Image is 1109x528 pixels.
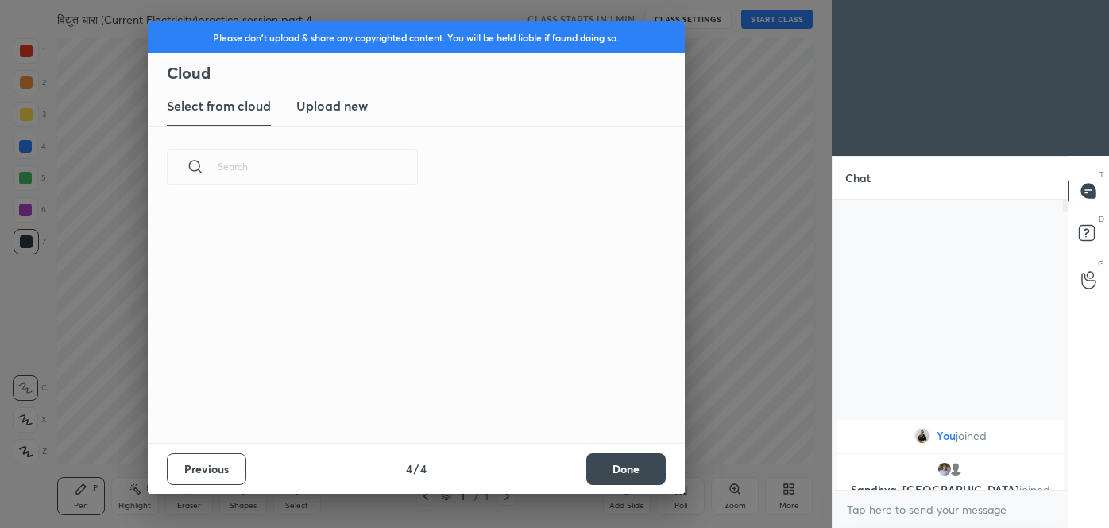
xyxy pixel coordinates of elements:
[167,96,271,115] h3: Select from cloud
[296,96,368,115] h3: Upload new
[937,461,953,477] img: 6ffc8ed61e284cb09f652e1c95dcd64c.jpg
[414,460,419,477] h4: /
[1099,169,1104,181] p: T
[1019,482,1050,497] span: joined
[846,483,1054,496] p: Sandhya, [GEOGRAPHIC_DATA]
[148,21,685,53] div: Please don't upload & share any copyrighted content. You will be held liable if found doing so.
[167,453,246,485] button: Previous
[1099,213,1104,225] p: D
[1098,258,1104,270] p: G
[937,429,956,442] span: You
[148,204,666,444] div: grid
[833,157,883,199] p: Chat
[218,133,418,200] input: Search
[420,460,427,477] h4: 4
[406,460,412,477] h4: 4
[956,429,987,442] span: joined
[167,63,685,83] h2: Cloud
[586,453,666,485] button: Done
[948,461,964,477] img: default.png
[833,417,1068,490] div: grid
[914,428,930,444] img: 328e836ca9b34a41ab6820f4758145ba.jpg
